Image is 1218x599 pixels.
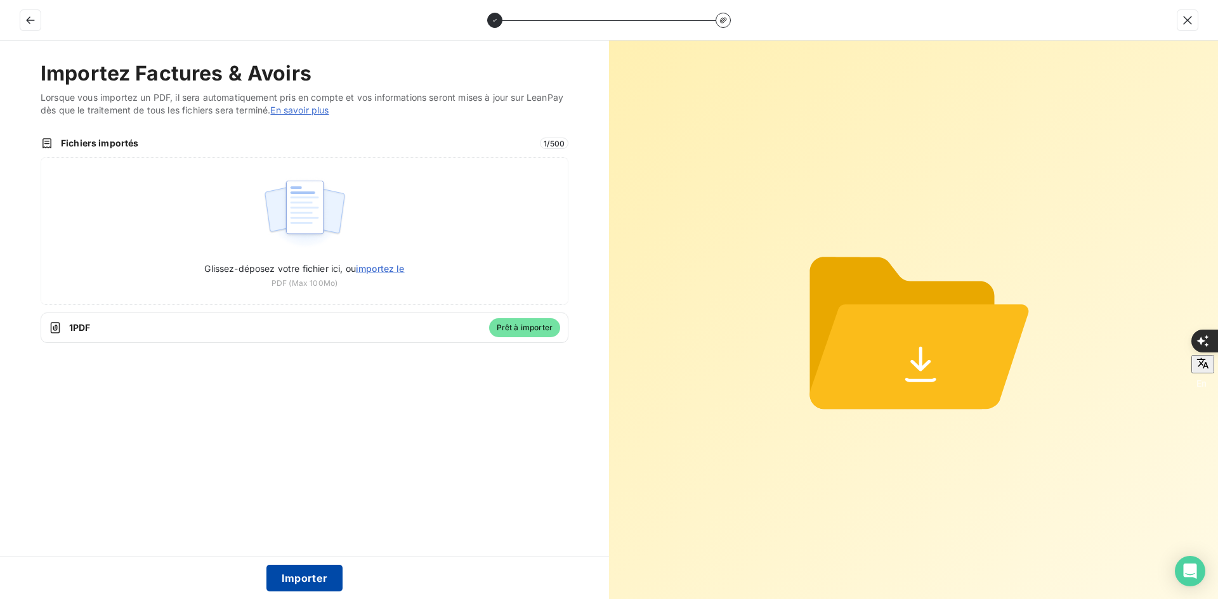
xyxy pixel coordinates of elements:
[489,318,560,337] span: Prêt à importer
[69,321,481,334] span: 1 PDF
[272,278,337,289] span: PDF (Max 100Mo)
[204,263,404,274] span: Glissez-déposez votre fichier ici, ou
[1175,556,1205,586] div: Open Intercom Messenger
[41,61,568,86] h2: Importez Factures & Avoirs
[270,105,329,115] a: En savoir plus
[540,138,568,149] span: 1 / 500
[41,91,568,117] span: Lorsque vous importez un PDF, il sera automatiquement pris en compte et vos informations seront m...
[61,137,532,150] span: Fichiers importés
[356,263,405,274] span: importez le
[266,565,343,591] button: Importer
[263,173,347,254] img: illustration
